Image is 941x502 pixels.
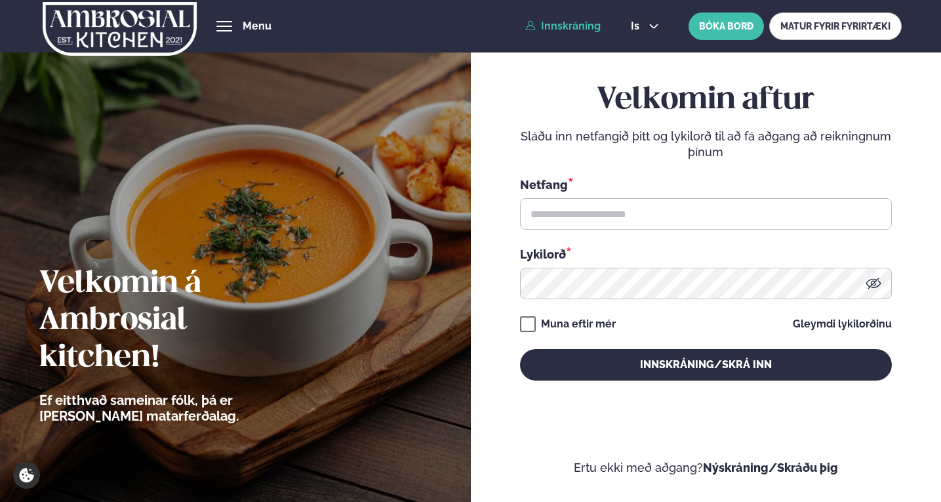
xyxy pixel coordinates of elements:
[520,82,892,119] h2: Velkomin aftur
[631,21,643,31] span: is
[42,2,198,56] img: logo
[520,245,892,262] div: Lykilorð
[525,20,601,32] a: Innskráning
[769,12,902,40] a: MATUR FYRIR FYRIRTÆKI
[703,461,838,474] a: Nýskráning/Skráðu þig
[520,176,892,193] div: Netfang
[13,462,40,489] a: Cookie settings
[520,349,892,381] button: Innskráning/Skrá inn
[620,21,670,31] button: is
[689,12,764,40] button: BÓKA BORÐ
[520,129,892,160] p: Sláðu inn netfangið þitt og lykilorð til að fá aðgang að reikningnum þínum
[793,319,892,329] a: Gleymdi lykilorðinu
[510,460,902,476] p: Ertu ekki með aðgang?
[39,266,311,376] h2: Velkomin á Ambrosial kitchen!
[216,18,232,34] button: hamburger
[39,392,311,424] p: Ef eitthvað sameinar fólk, þá er [PERSON_NAME] matarferðalag.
